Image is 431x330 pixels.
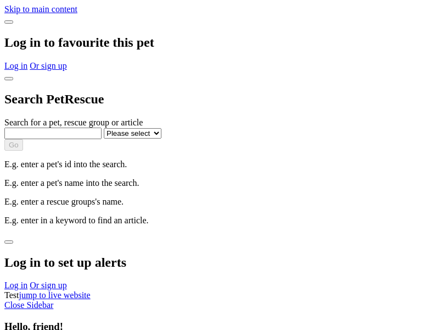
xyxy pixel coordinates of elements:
[4,35,427,50] h2: Log in to favourite this pet
[4,77,13,80] button: close
[4,92,427,107] h2: Search PetRescue
[4,197,427,207] p: E.g. enter a rescue groups's name.
[4,20,13,24] button: close
[4,234,427,291] div: Dialog Window - Close (Press escape to close)
[4,216,427,226] p: E.g. enter in a keyword to find an article.
[4,118,143,127] label: Search for a pet, rescue group or article
[4,290,427,300] div: Test
[4,178,427,188] p: E.g. enter a pet's name into the search.
[4,280,27,290] a: Log in
[4,255,427,270] h2: Log in to set up alerts
[4,4,77,14] a: Skip to main content
[4,300,53,310] a: Close Sidebar
[4,14,427,71] div: Dialog Window - Close (Press escape to close)
[4,240,13,244] button: close
[4,139,23,151] button: Go
[4,71,427,226] div: Dialog Window - Close (Press escape to close)
[4,159,427,169] p: E.g. enter a pet's id into the search.
[30,280,67,290] a: Or sign up
[30,61,67,70] a: Or sign up
[4,61,27,70] a: Log in
[19,290,90,300] a: jump to live website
